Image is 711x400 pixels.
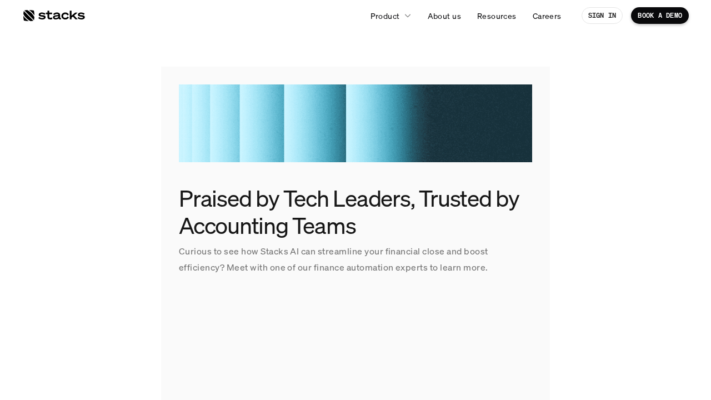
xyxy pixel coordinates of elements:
[179,243,532,276] p: Curious to see how Stacks AI can streamline your financial close and boost efficiency? Meet with ...
[179,184,532,239] h3: Praised by Tech Leaders, Trusted by Accounting Teams
[638,12,682,19] p: BOOK A DEMO
[470,6,523,26] a: Resources
[428,10,461,22] p: About us
[533,10,562,22] p: Careers
[526,6,568,26] a: Careers
[477,10,517,22] p: Resources
[631,7,689,24] a: BOOK A DEMO
[582,7,623,24] a: SIGN IN
[370,10,400,22] p: Product
[588,12,617,19] p: SIGN IN
[421,6,468,26] a: About us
